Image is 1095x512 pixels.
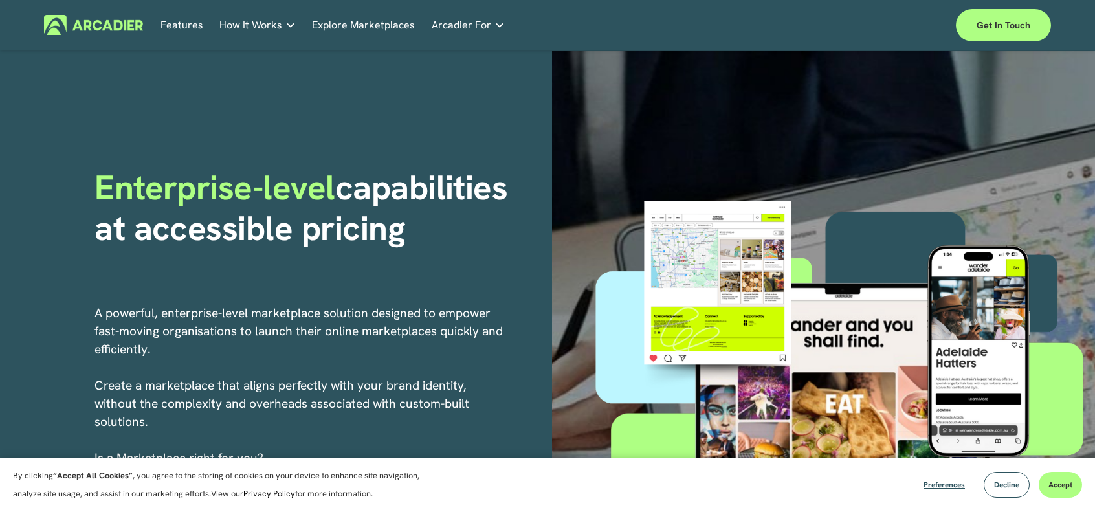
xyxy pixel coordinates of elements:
a: s a Marketplace right for you? [98,450,263,466]
img: Arcadier [44,15,143,35]
a: Explore Marketplaces [312,15,415,35]
a: folder dropdown [432,15,505,35]
a: Features [160,15,203,35]
button: Decline [984,472,1030,498]
strong: “Accept All Cookies” [53,470,133,481]
p: By clicking , you agree to the storing of cookies on your device to enhance site navigation, anal... [13,467,434,503]
button: Preferences [914,472,975,498]
span: How It Works [219,16,282,34]
span: Arcadier For [432,16,491,34]
p: A powerful, enterprise-level marketplace solution designed to empower fast-moving organisations t... [94,304,505,467]
a: Get in touch [956,9,1051,41]
span: Enterprise-level [94,165,335,210]
span: I [94,450,263,466]
a: Privacy Policy [243,488,295,499]
span: Preferences [924,480,965,490]
a: folder dropdown [219,15,296,35]
span: Decline [994,480,1019,490]
strong: capabilities at accessible pricing [94,165,516,250]
iframe: Chat Widget [1030,450,1095,512]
